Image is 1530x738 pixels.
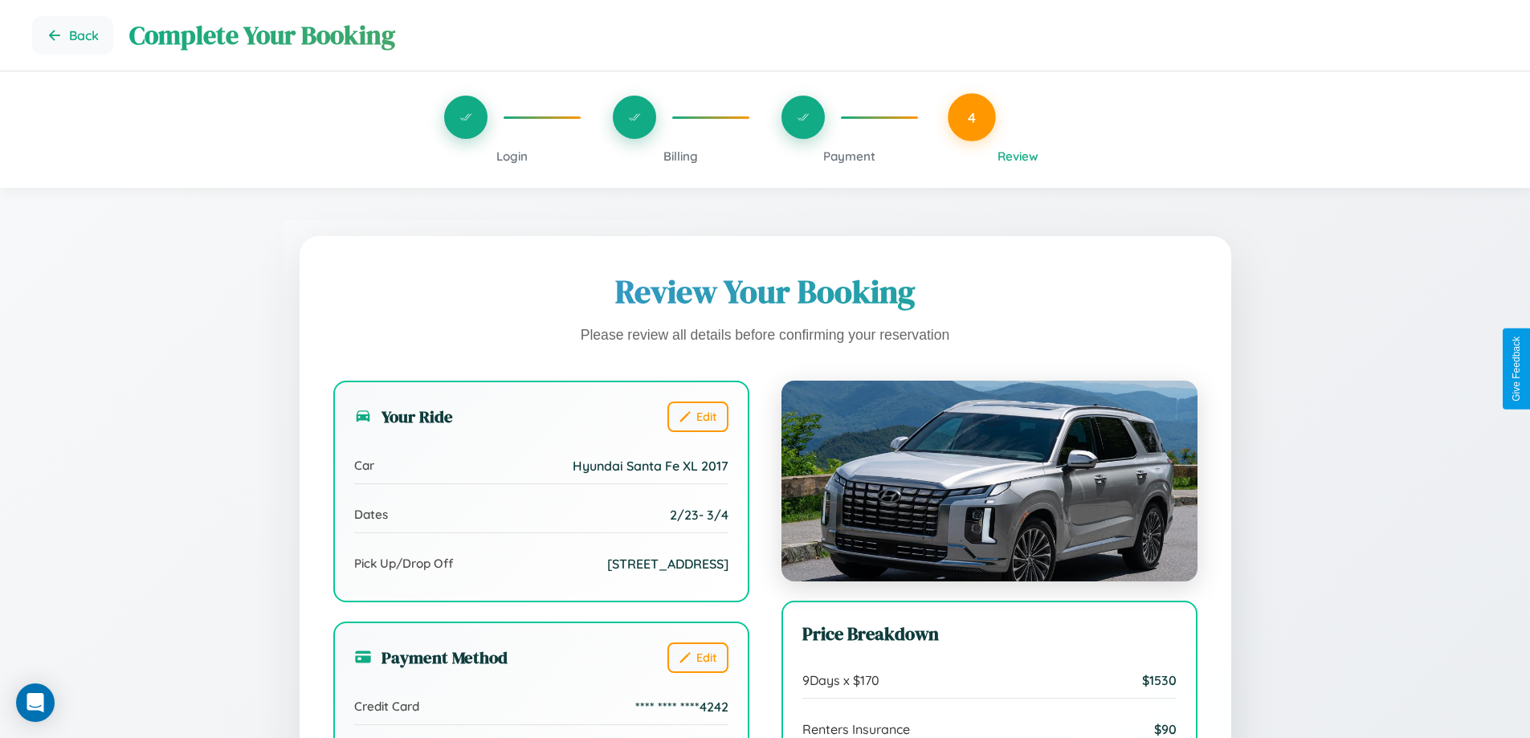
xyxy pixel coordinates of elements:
span: Car [354,458,374,473]
span: 2 / 23 - 3 / 4 [670,507,728,523]
button: Edit [667,642,728,673]
h3: Your Ride [354,405,453,428]
span: 4 [968,108,976,126]
h1: Complete Your Booking [129,18,1498,53]
span: Billing [663,149,698,164]
button: Edit [667,402,728,432]
h3: Payment Method [354,646,508,669]
p: Please review all details before confirming your reservation [333,323,1197,349]
span: Review [998,149,1038,164]
span: $ 90 [1154,721,1177,737]
span: Login [496,149,528,164]
span: Pick Up/Drop Off [354,556,454,571]
span: Payment [823,149,875,164]
span: Credit Card [354,699,419,714]
span: 9 Days x $ 170 [802,672,879,688]
button: Go back [32,16,113,55]
div: Give Feedback [1511,336,1522,402]
h3: Price Breakdown [802,622,1177,646]
span: [STREET_ADDRESS] [607,556,728,572]
span: Dates [354,507,388,522]
span: $ 1530 [1142,672,1177,688]
span: Renters Insurance [802,721,910,737]
h1: Review Your Booking [333,270,1197,313]
img: Hyundai Santa Fe XL [781,381,1197,581]
div: Open Intercom Messenger [16,683,55,722]
span: Hyundai Santa Fe XL 2017 [573,458,728,474]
